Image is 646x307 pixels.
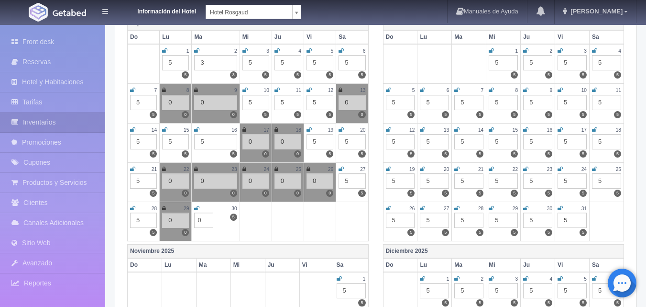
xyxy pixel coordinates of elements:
[476,190,483,197] label: 5
[420,213,449,228] div: 5
[614,111,621,118] label: 5
[409,167,415,172] small: 19
[454,134,483,149] div: 5
[162,134,189,149] div: 5
[230,111,237,118] label: 0
[152,167,157,172] small: 21
[513,206,518,211] small: 29
[383,258,417,272] th: Do
[162,258,196,272] th: Lu
[549,276,552,282] small: 4
[182,150,189,158] label: 5
[412,88,415,93] small: 5
[307,55,333,70] div: 5
[386,173,415,189] div: 5
[420,283,449,298] div: 5
[264,127,269,133] small: 17
[274,95,301,110] div: 5
[618,48,621,54] small: 4
[481,88,484,93] small: 7
[162,95,189,110] div: 0
[592,283,621,298] div: 5
[568,8,623,15] span: [PERSON_NAME]
[182,71,189,79] label: 5
[150,150,157,158] label: 5
[230,214,237,221] label: 5
[511,190,518,197] label: 5
[339,173,365,189] div: 5
[184,127,189,133] small: 15
[363,48,366,54] small: 6
[616,88,621,93] small: 11
[420,134,449,149] div: 5
[294,150,301,158] label: 0
[478,206,483,211] small: 28
[120,5,196,16] dt: Información del Hotel
[339,95,365,110] div: 0
[231,127,237,133] small: 16
[478,127,483,133] small: 14
[334,258,368,272] th: Sa
[296,167,301,172] small: 25
[420,173,449,189] div: 5
[130,173,157,189] div: 5
[580,111,587,118] label: 5
[234,88,237,93] small: 9
[558,173,587,189] div: 5
[339,134,365,149] div: 5
[360,127,365,133] small: 20
[614,150,621,158] label: 5
[444,167,449,172] small: 20
[386,134,415,149] div: 5
[489,173,518,189] div: 5
[592,95,621,110] div: 5
[294,190,301,197] label: 0
[274,134,301,149] div: 0
[154,88,157,93] small: 7
[383,30,417,44] th: Do
[523,55,552,70] div: 5
[160,30,192,44] th: Lu
[521,258,555,272] th: Ju
[130,134,157,149] div: 5
[407,229,415,236] label: 5
[358,190,365,197] label: 5
[182,190,189,197] label: 0
[511,111,518,118] label: 5
[581,127,587,133] small: 17
[186,88,189,93] small: 8
[614,299,621,307] label: 5
[152,206,157,211] small: 28
[580,229,587,236] label: 5
[545,229,552,236] label: 5
[242,55,269,70] div: 5
[358,299,365,307] label: 5
[240,30,272,44] th: Mi
[523,283,552,298] div: 5
[307,173,333,189] div: 0
[580,299,587,307] label: 5
[150,111,157,118] label: 5
[584,48,587,54] small: 3
[242,134,269,149] div: 0
[192,30,240,44] th: Ma
[128,258,162,272] th: Do
[242,95,269,110] div: 5
[442,299,449,307] label: 5
[614,71,621,79] label: 5
[523,134,552,149] div: 5
[549,88,552,93] small: 9
[150,229,157,236] label: 5
[489,95,518,110] div: 5
[383,244,624,258] th: Diciembre 2025
[231,167,237,172] small: 23
[417,30,452,44] th: Lu
[184,206,189,211] small: 29
[307,134,333,149] div: 5
[296,88,301,93] small: 11
[328,127,333,133] small: 19
[194,55,237,70] div: 3
[358,111,365,118] label: 0
[511,71,518,79] label: 5
[363,276,366,282] small: 1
